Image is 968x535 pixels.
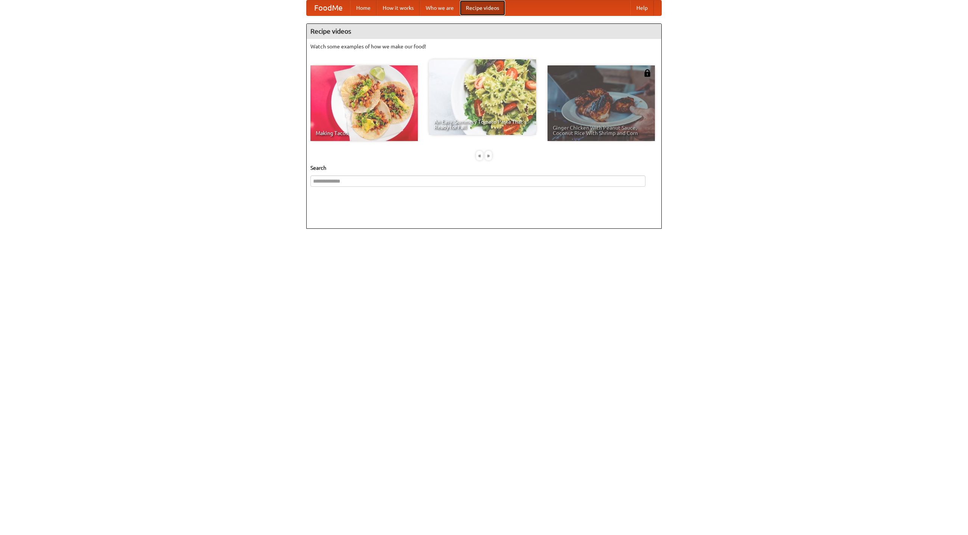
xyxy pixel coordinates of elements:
a: Help [630,0,654,16]
h4: Recipe videos [307,24,661,39]
span: Making Tacos [316,130,413,136]
h5: Search [310,164,658,172]
a: FoodMe [307,0,350,16]
span: An Easy, Summery Tomato Pasta That's Ready for Fall [434,119,531,130]
a: Home [350,0,377,16]
div: « [476,151,483,160]
p: Watch some examples of how we make our food! [310,43,658,50]
a: Making Tacos [310,65,418,141]
a: How it works [377,0,420,16]
a: Who we are [420,0,460,16]
a: Recipe videos [460,0,505,16]
div: » [485,151,492,160]
img: 483408.png [644,69,651,77]
a: An Easy, Summery Tomato Pasta That's Ready for Fall [429,59,536,135]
